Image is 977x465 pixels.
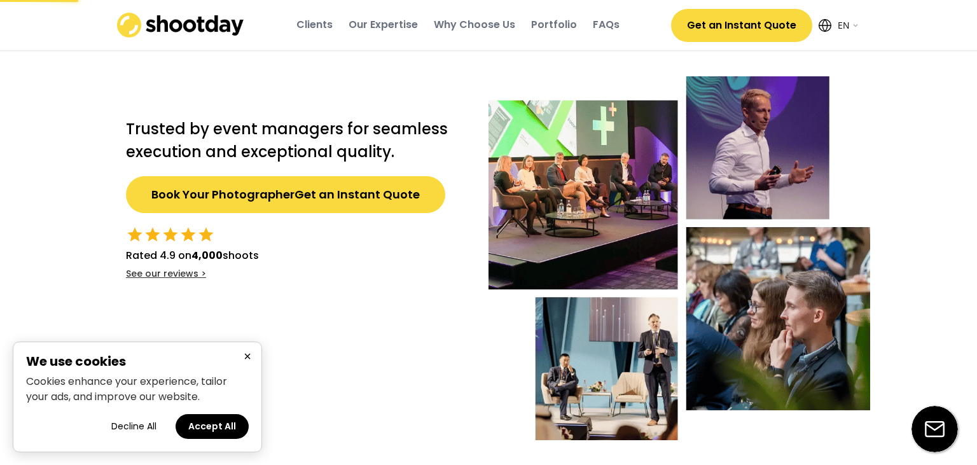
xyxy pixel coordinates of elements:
[144,226,162,244] button: star
[671,9,812,42] button: Get an Instant Quote
[593,18,620,32] div: FAQs
[162,226,179,244] button: star
[819,19,831,32] img: Icon%20feather-globe%20%281%29.svg
[191,248,223,263] strong: 4,000
[488,76,870,440] img: Event-hero-intl%402x.webp
[434,18,515,32] div: Why Choose Us
[126,248,259,263] div: Rated 4.9 on shoots
[126,118,463,163] h2: Trusted by event managers for seamless execution and exceptional quality.
[891,326,960,395] iframe: Webchat Widget
[296,18,333,32] div: Clients
[531,18,577,32] div: Portfolio
[349,18,418,32] div: Our Expertise
[117,13,244,38] img: shootday_logo.png
[126,176,445,213] button: Book Your PhotographerGet an Instant Quote
[197,226,215,244] button: star
[176,414,249,439] button: Accept all cookies
[99,414,169,439] button: Decline all cookies
[126,268,206,281] div: See our reviews >
[26,374,249,405] p: Cookies enhance your experience, tailor your ads, and improve our website.
[26,355,249,368] h2: We use cookies
[911,406,958,452] img: email-icon%20%281%29.svg
[179,226,197,244] button: star
[126,226,144,244] button: star
[240,349,255,364] button: Close cookie banner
